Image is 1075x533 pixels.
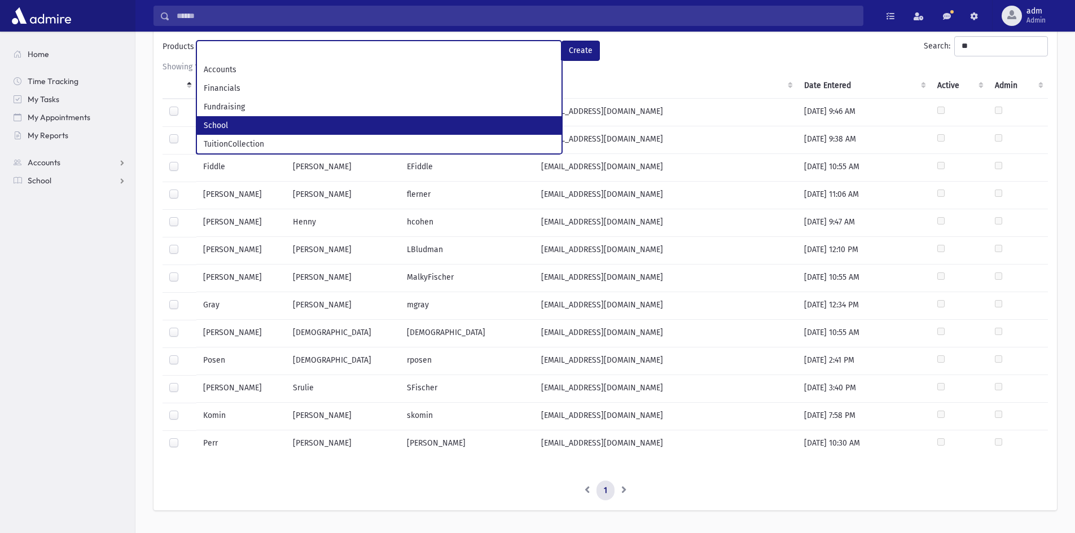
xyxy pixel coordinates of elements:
[534,265,797,292] td: [EMAIL_ADDRESS][DOMAIN_NAME]
[400,292,534,320] td: mgray
[28,76,78,86] span: Time Tracking
[534,209,797,237] td: [EMAIL_ADDRESS][DOMAIN_NAME]
[534,237,797,265] td: [EMAIL_ADDRESS][DOMAIN_NAME]
[1026,16,1046,25] span: Admin
[797,182,931,209] td: [DATE] 11:06 AM
[400,265,534,292] td: MalkyFischer
[797,292,931,320] td: [DATE] 12:34 PM
[797,237,931,265] td: [DATE] 12:10 PM
[534,430,797,458] td: [EMAIL_ADDRESS][DOMAIN_NAME]
[534,73,797,99] th: EMail : activate to sort column ascending
[534,292,797,320] td: [EMAIL_ADDRESS][DOMAIN_NAME]
[797,403,931,430] td: [DATE] 7:58 PM
[197,116,561,135] li: School
[286,154,401,182] td: [PERSON_NAME]
[9,5,74,27] img: AdmirePro
[534,154,797,182] td: [EMAIL_ADDRESS][DOMAIN_NAME]
[596,481,615,501] a: 1
[797,320,931,347] td: [DATE] 10:55 AM
[286,237,401,265] td: [PERSON_NAME]
[286,182,401,209] td: [PERSON_NAME]
[28,175,51,186] span: School
[286,403,401,430] td: [PERSON_NAME]
[797,73,931,99] th: Date Entered : activate to sort column ascending
[197,79,561,98] li: Financials
[954,36,1048,56] input: Search:
[5,90,135,108] a: My Tasks
[534,126,797,154] td: [EMAIL_ADDRESS][DOMAIN_NAME]
[797,430,931,458] td: [DATE] 10:30 AM
[28,157,60,168] span: Accounts
[400,320,534,347] td: [DEMOGRAPHIC_DATA]
[400,154,534,182] td: EFiddle
[5,72,135,90] a: Time Tracking
[534,375,797,403] td: [EMAIL_ADDRESS][DOMAIN_NAME]
[534,347,797,375] td: [EMAIL_ADDRESS][DOMAIN_NAME]
[797,126,931,154] td: [DATE] 9:38 AM
[797,154,931,182] td: [DATE] 10:55 AM
[400,182,534,209] td: flerner
[5,126,135,144] a: My Reports
[196,375,286,403] td: [PERSON_NAME]
[163,61,1048,73] div: Showing 1 to 13 of 13 entries (filtered from 175 total entries)
[400,375,534,403] td: SFischer
[28,49,49,59] span: Home
[28,112,90,122] span: My Appointments
[5,171,135,190] a: School
[924,36,1048,56] label: Search:
[197,135,561,153] li: TuitionCollection
[561,41,600,61] button: Create
[196,430,286,458] td: Perr
[286,292,401,320] td: [PERSON_NAME]
[797,375,931,403] td: [DATE] 3:40 PM
[286,347,401,375] td: [DEMOGRAPHIC_DATA]
[797,347,931,375] td: [DATE] 2:41 PM
[797,265,931,292] td: [DATE] 10:55 AM
[28,94,59,104] span: My Tasks
[400,430,534,458] td: [PERSON_NAME]
[286,209,401,237] td: Henny
[196,154,286,182] td: Fiddle
[400,403,534,430] td: skomin
[196,347,286,375] td: Posen
[197,60,561,79] li: Accounts
[196,320,286,347] td: [PERSON_NAME]
[5,45,135,63] a: Home
[163,73,196,99] th: : activate to sort column descending
[197,98,561,116] li: Fundraising
[196,403,286,430] td: Komin
[28,130,68,140] span: My Reports
[196,265,286,292] td: [PERSON_NAME]
[286,430,401,458] td: [PERSON_NAME]
[797,209,931,237] td: [DATE] 9:47 AM
[163,41,196,56] label: Products
[534,403,797,430] td: [EMAIL_ADDRESS][DOMAIN_NAME]
[534,182,797,209] td: [EMAIL_ADDRESS][DOMAIN_NAME]
[988,73,1048,99] th: Admin : activate to sort column ascending
[400,347,534,375] td: rposen
[5,153,135,171] a: Accounts
[286,265,401,292] td: [PERSON_NAME]
[931,73,988,99] th: Active : activate to sort column ascending
[534,98,797,126] td: [EMAIL_ADDRESS][DOMAIN_NAME]
[170,6,863,26] input: Search
[1026,7,1046,16] span: adm
[534,320,797,347] td: [EMAIL_ADDRESS][DOMAIN_NAME]
[286,320,401,347] td: [DEMOGRAPHIC_DATA]
[400,237,534,265] td: LBludman
[286,375,401,403] td: Srulie
[196,237,286,265] td: [PERSON_NAME]
[5,108,135,126] a: My Appointments
[797,98,931,126] td: [DATE] 9:46 AM
[400,209,534,237] td: hcohen
[196,182,286,209] td: [PERSON_NAME]
[196,292,286,320] td: Gray
[196,209,286,237] td: [PERSON_NAME]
